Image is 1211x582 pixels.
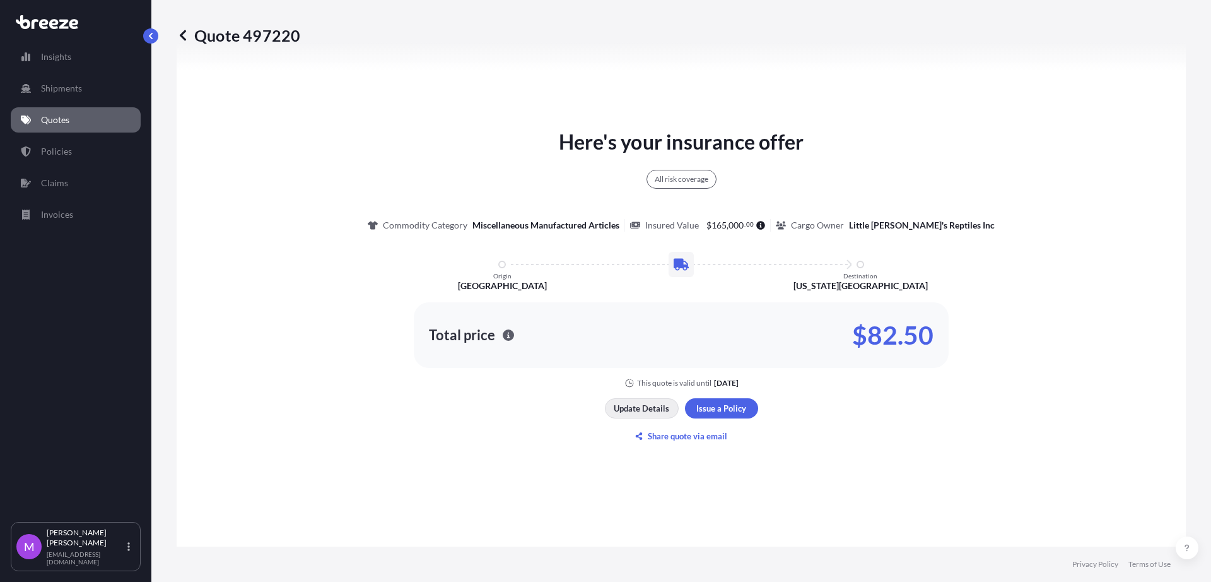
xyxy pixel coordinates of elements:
span: . [744,222,746,227]
p: Destination [843,272,877,280]
span: 165 [711,221,727,230]
a: Privacy Policy [1072,559,1118,569]
p: Quote 497220 [177,25,300,45]
button: Share quote via email [605,426,758,446]
p: Total price [429,329,495,341]
p: Issue a Policy [696,402,746,415]
p: Invoices [41,208,73,221]
p: Here's your insurance offer [559,127,804,157]
span: 00 [746,222,754,227]
p: [GEOGRAPHIC_DATA] [458,280,547,292]
p: Quotes [41,114,69,126]
p: Claims [41,177,68,189]
p: Little [PERSON_NAME]'s Reptiles Inc [849,219,995,232]
span: $ [706,221,711,230]
a: Policies [11,139,141,164]
p: Origin [493,272,512,280]
p: Insights [41,50,71,63]
div: All risk coverage [646,170,717,189]
p: Policies [41,145,72,158]
span: 000 [728,221,744,230]
p: Share quote via email [648,430,727,442]
p: [PERSON_NAME] [PERSON_NAME] [47,528,125,548]
p: Insured Value [645,219,699,232]
span: M [24,540,35,553]
p: Cargo Owner [791,219,844,232]
a: Insights [11,44,141,69]
span: , [727,221,728,230]
a: Shipments [11,76,141,101]
p: Shipments [41,82,82,95]
button: Update Details [605,398,679,419]
a: Quotes [11,107,141,133]
button: Issue a Policy [685,398,758,419]
p: Commodity Category [383,219,467,232]
p: This quote is valid until [637,378,711,388]
a: Claims [11,170,141,196]
p: [EMAIL_ADDRESS][DOMAIN_NAME] [47,550,125,566]
a: Terms of Use [1128,559,1171,569]
p: Miscellaneous Manufactured Articles [472,219,619,232]
a: Invoices [11,202,141,227]
p: [DATE] [714,378,739,388]
p: [US_STATE][GEOGRAPHIC_DATA] [793,280,928,292]
p: Update Details [614,402,669,415]
p: $82.50 [852,325,933,345]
